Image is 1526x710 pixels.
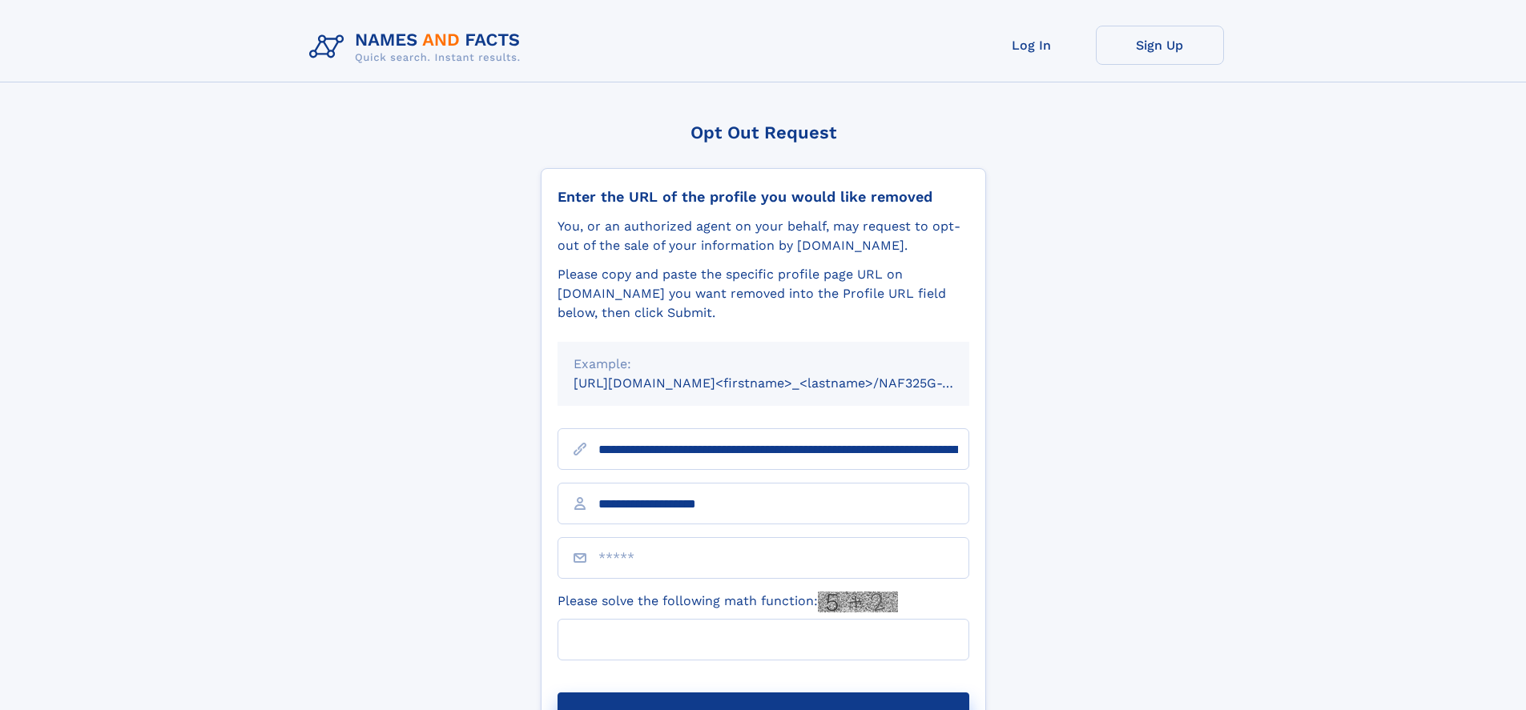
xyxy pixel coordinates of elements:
[558,188,969,206] div: Enter the URL of the profile you would like removed
[558,592,898,612] label: Please solve the following math function:
[541,122,986,142] div: Opt Out Request
[558,265,969,323] div: Please copy and paste the specific profile page URL on [DOMAIN_NAME] you want removed into the Pr...
[303,26,533,69] img: Logo Names and Facts
[558,217,969,255] div: You, or an authorized agent on your behalf, may request to opt-out of the sale of your informatio...
[1096,26,1224,65] a: Sign Up
[574,375,1000,391] small: [URL][DOMAIN_NAME]<firstname>_<lastname>/NAF325G-xxxxxxxx
[968,26,1096,65] a: Log In
[574,355,953,374] div: Example:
